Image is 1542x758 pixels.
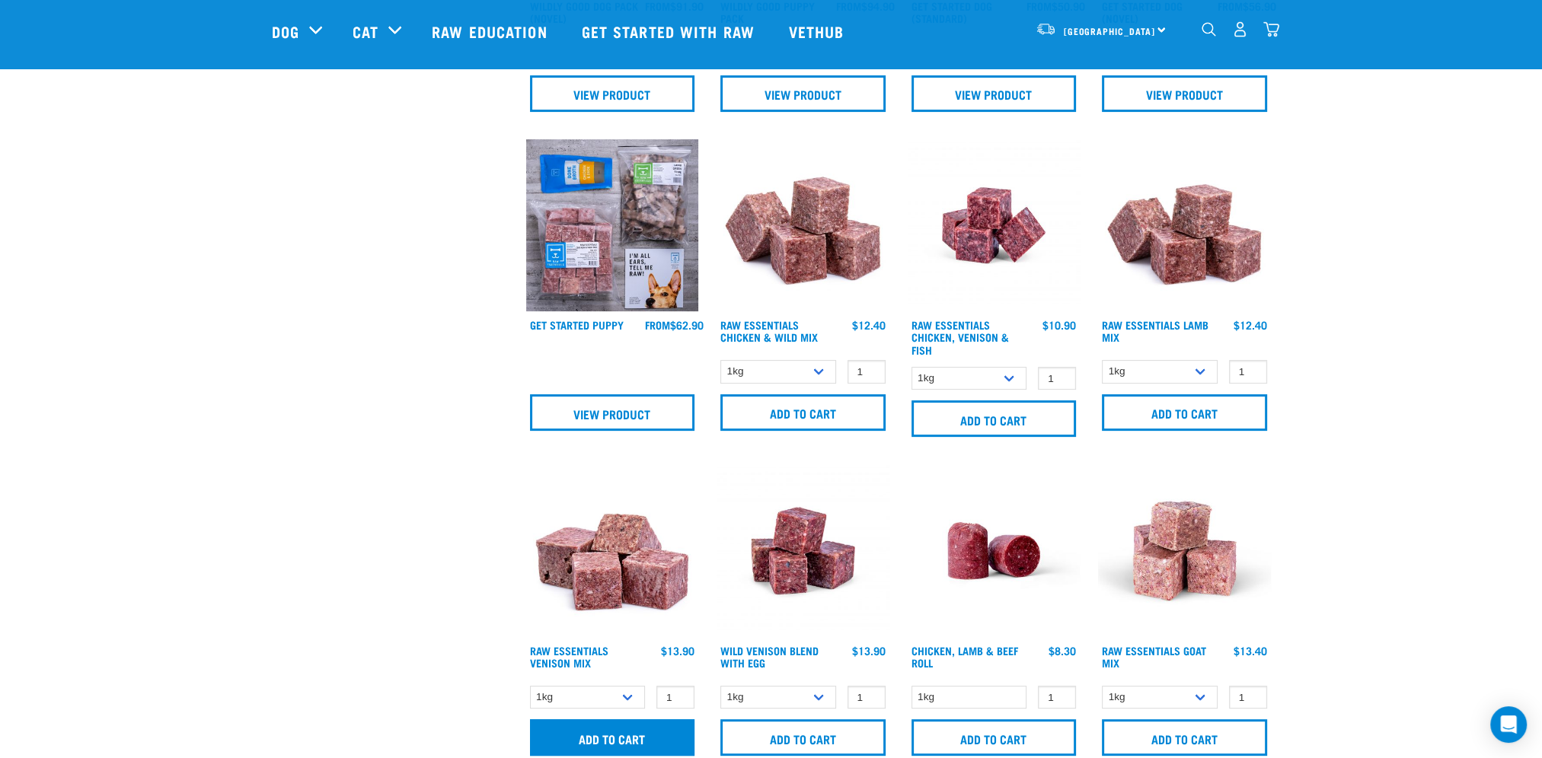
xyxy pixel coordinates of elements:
img: Chicken Venison mix 1655 [908,139,1081,312]
input: Add to cart [530,719,695,756]
input: 1 [1229,686,1267,709]
a: Vethub [774,1,864,62]
div: $13.90 [661,645,694,657]
input: 1 [848,360,886,384]
a: Raw Essentials Chicken & Wild Mix [720,322,818,339]
a: Wild Venison Blend with Egg [720,648,819,665]
div: $13.40 [1234,645,1267,657]
input: 1 [1038,686,1076,709]
a: Dog [272,20,299,43]
img: ?1041 RE Lamb Mix 01 [1098,139,1271,312]
input: Add to cart [911,719,1077,756]
a: Chicken, Lamb & Beef Roll [911,648,1018,665]
input: 1 [1229,360,1267,384]
input: Add to cart [911,400,1077,437]
div: $12.40 [852,319,886,331]
a: Raw Education [417,1,566,62]
a: Raw Essentials Goat Mix [1102,648,1206,665]
a: Get started with Raw [567,1,774,62]
img: Venison Egg 1616 [717,464,889,637]
div: $8.30 [1049,645,1076,657]
div: $12.40 [1234,319,1267,331]
div: $62.90 [645,319,704,331]
a: View Product [911,75,1077,112]
input: Add to cart [1102,394,1267,431]
input: Add to cart [720,719,886,756]
input: 1 [848,686,886,709]
a: Get Started Puppy [530,322,624,327]
img: van-moving.png [1036,22,1056,36]
a: Raw Essentials Venison Mix [530,648,608,665]
img: Goat M Ix 38448 [1098,464,1271,637]
div: $13.90 [852,645,886,657]
a: View Product [530,75,695,112]
input: 1 [1038,367,1076,390]
img: user.png [1232,21,1248,37]
span: [GEOGRAPHIC_DATA] [1064,28,1156,33]
img: NPS Puppy Update [526,139,699,312]
a: View Product [720,75,886,112]
div: $10.90 [1042,319,1076,331]
a: Cat [353,20,378,43]
a: View Product [1102,75,1267,112]
img: 1113 RE Venison Mix 01 [526,464,699,637]
input: Add to cart [720,394,886,431]
a: View Product [530,394,695,431]
a: Raw Essentials Chicken, Venison & Fish [911,322,1009,352]
span: FROM [645,322,670,327]
img: home-icon-1@2x.png [1202,22,1216,37]
img: home-icon@2x.png [1263,21,1279,37]
div: Open Intercom Messenger [1490,706,1527,743]
input: Add to cart [1102,719,1267,756]
a: Raw Essentials Lamb Mix [1102,322,1208,339]
img: Raw Essentials Chicken Lamb Beef Bulk Minced Raw Dog Food Roll Unwrapped [908,464,1081,637]
img: Pile Of Cubed Chicken Wild Meat Mix [717,139,889,312]
input: 1 [656,686,694,709]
